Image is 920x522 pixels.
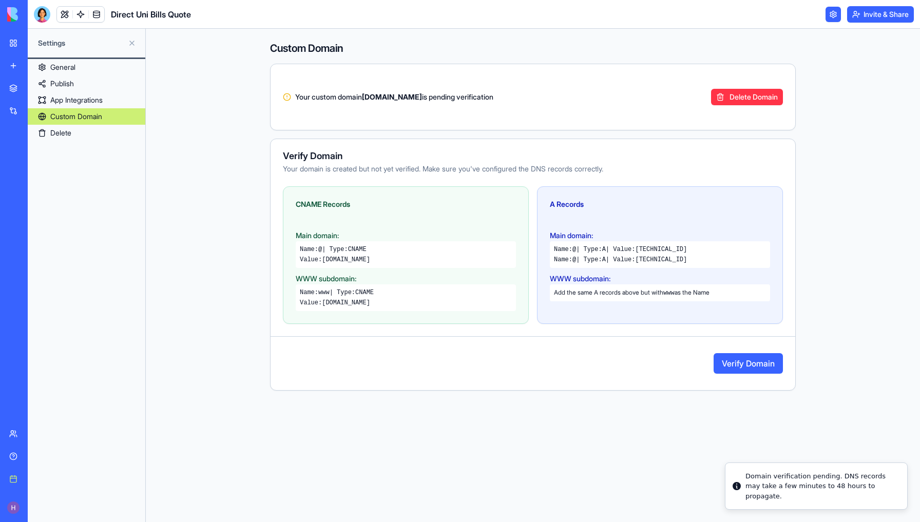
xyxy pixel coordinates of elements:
code: [TECHNICAL_ID] [635,256,687,263]
code: www [663,289,675,297]
span: WWW subdomain: [296,274,356,283]
div: Value: [300,256,512,264]
button: Verify Domain [714,353,783,374]
code: A [602,246,606,253]
strong: [DOMAIN_NAME] [362,92,422,101]
h4: Custom Domain [270,41,796,55]
span: Main domain: [550,231,593,240]
a: Publish [28,75,145,92]
span: WWW subdomain: [550,274,610,283]
a: General [28,59,145,75]
code: CNAME [355,289,374,296]
span: Settings [38,38,124,48]
code: [DOMAIN_NAME] [322,256,370,263]
code: @ [318,246,322,253]
a: Delete [28,125,145,141]
h1: Direct Uni Bills Quote [111,8,191,21]
span: Your custom domain is pending verification [295,92,493,102]
a: Custom Domain [28,108,145,125]
div: Value: [300,299,512,307]
img: ACg8ocKWPS7NR9x9gQtPQIeor_d5VxETxT0FuEwPrYpzgAhOPQl2BNQ=s96-c [7,501,20,514]
img: logo [7,7,71,22]
code: [TECHNICAL_ID] [635,246,687,253]
code: [DOMAIN_NAME] [322,299,370,306]
button: Delete Domain [711,89,783,105]
div: Verify Domain [283,151,783,161]
span: Main domain: [296,231,339,240]
code: A [602,256,606,263]
div: Name: | Type: [300,245,512,254]
code: www [318,289,330,296]
div: Add the same A records above but with as the Name [550,284,770,301]
code: @ [572,246,576,253]
code: @ [572,256,576,263]
div: CNAME Records [296,199,516,209]
div: Name: | Type: | Value: [554,245,766,254]
div: Name: | Type: | Value: [554,256,766,264]
code: CNAME [348,246,367,253]
div: Domain verification pending. DNS records may take a few minutes to 48 hours to propagate. [745,471,899,501]
div: Name: | Type: [300,288,512,297]
div: A Records [550,199,770,209]
button: Invite & Share [847,6,914,23]
a: App Integrations [28,92,145,108]
div: Your domain is created but not yet verified. Make sure you've configured the DNS records correctly. [283,164,783,174]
